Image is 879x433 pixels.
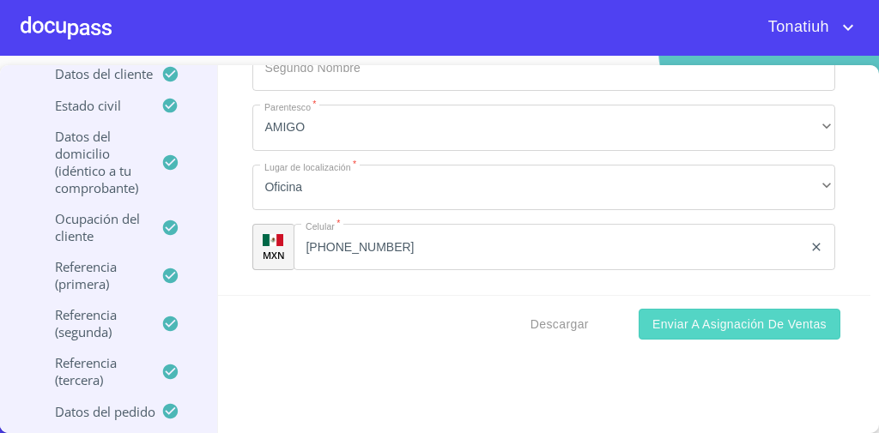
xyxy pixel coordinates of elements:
[21,306,161,340] p: Referencia (segunda)
[21,97,161,114] p: Estado Civil
[21,258,161,292] p: Referencia (primera)
[755,14,858,41] button: account of current user
[263,234,283,246] img: R93DlvwvvjP9fbrDwZeCRYBHk45OWMq+AAOlFVsxT89f82nwPLnD58IP7+ANJEaWYhP0Tx8kkA0WlQMPQsAAgwAOmBj20AXj6...
[21,65,161,82] p: Datos del cliente
[524,309,596,340] button: Descargar
[263,249,285,262] p: MXN
[21,403,161,420] p: Datos del pedido
[652,314,827,335] span: Enviar a Asignación de Ventas
[21,128,161,196] p: Datos del domicilio (idéntico a tu comprobante)
[755,14,838,41] span: Tonatiuh
[252,105,835,151] div: AMIGO
[809,240,823,254] button: clear input
[639,309,840,340] button: Enviar a Asignación de Ventas
[21,210,161,244] p: Ocupación del Cliente
[530,314,589,335] span: Descargar
[252,165,835,211] div: Oficina
[21,354,161,388] p: Referencia (tercera)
